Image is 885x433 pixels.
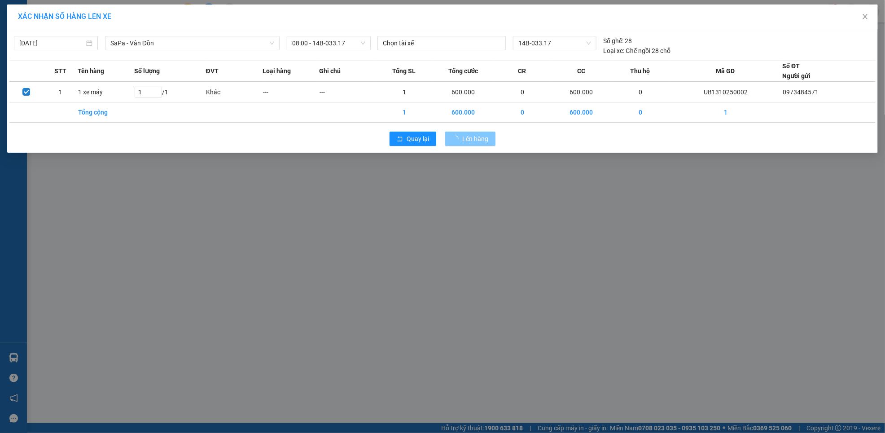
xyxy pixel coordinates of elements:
span: Loại xe: [604,46,625,56]
td: 600.000 [433,102,494,123]
span: down [269,40,275,46]
span: 0973484571 [783,88,819,96]
span: Lên hàng [462,134,488,144]
span: Tên hàng [78,66,104,76]
button: rollbackQuay lại [390,132,436,146]
span: rollback [397,136,403,143]
span: Số lượng [134,66,160,76]
span: close [862,13,869,20]
td: --- [263,82,319,102]
span: Loại hàng [263,66,291,76]
div: Số ĐT Người gửi [782,61,811,81]
span: 14B-033.17 [518,36,591,50]
td: / 1 [134,82,206,102]
td: 600.000 [551,102,612,123]
td: 1 [669,102,783,123]
span: CR [518,66,526,76]
td: Khác [206,82,263,102]
span: Ghi chú [320,66,341,76]
span: Tổng cước [448,66,478,76]
span: Mã GD [716,66,735,76]
span: XÁC NHẬN SỐ HÀNG LÊN XE [18,12,111,21]
td: 0 [612,102,669,123]
div: 28 [604,36,632,46]
td: --- [320,82,376,102]
td: 0 [612,82,669,102]
td: 0 [494,102,551,123]
td: 1 [376,82,433,102]
td: Tổng cộng [78,102,134,123]
span: loading [452,136,462,142]
button: Lên hàng [445,132,495,146]
input: 13/10/2025 [19,38,84,48]
span: Số ghế: [604,36,624,46]
button: Close [853,4,878,30]
td: 1 xe máy [78,82,134,102]
td: 600.000 [551,82,612,102]
span: STT [54,66,66,76]
td: 1 [376,102,433,123]
span: ĐVT [206,66,219,76]
span: Thu hộ [631,66,650,76]
td: 1 [44,82,78,102]
td: 600.000 [433,82,494,102]
div: Ghế ngồi 28 chỗ [604,46,671,56]
span: 08:00 - 14B-033.17 [292,36,365,50]
span: SaPa - Vân Đồn [110,36,275,50]
span: CC [577,66,585,76]
span: Tổng SL [393,66,416,76]
td: UB1310250002 [669,82,783,102]
span: Quay lại [407,134,429,144]
td: 0 [494,82,551,102]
